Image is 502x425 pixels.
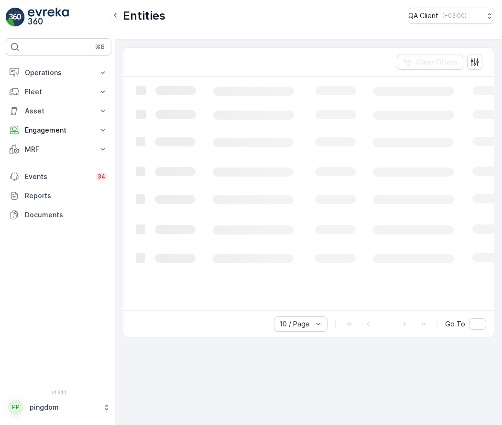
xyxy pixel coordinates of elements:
[408,8,494,24] button: QA Client(+03:00)
[6,390,111,395] span: v 1.51.1
[6,121,111,140] button: Engagement
[25,87,92,97] p: Fleet
[25,145,92,154] p: MRF
[445,319,465,329] span: Go To
[6,167,111,186] a: Events34
[6,101,111,121] button: Asset
[25,172,90,181] p: Events
[25,191,108,201] p: Reports
[397,55,463,70] button: Clear Filters
[6,8,25,27] img: logo
[25,210,108,220] p: Documents
[95,43,105,51] p: ⌘B
[6,63,111,82] button: Operations
[416,57,458,67] p: Clear Filters
[25,106,92,116] p: Asset
[408,11,438,21] p: QA Client
[442,12,467,20] p: ( +03:00 )
[30,403,98,412] p: pingdom
[6,397,111,417] button: PPpingdom
[98,173,106,180] p: 34
[28,8,69,27] img: logo_light-DOdMpM7g.png
[25,125,92,135] p: Engagement
[25,68,92,78] p: Operations
[8,400,23,415] div: PP
[123,8,165,23] p: Entities
[6,186,111,205] a: Reports
[6,140,111,159] button: MRF
[6,205,111,224] a: Documents
[6,82,111,101] button: Fleet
